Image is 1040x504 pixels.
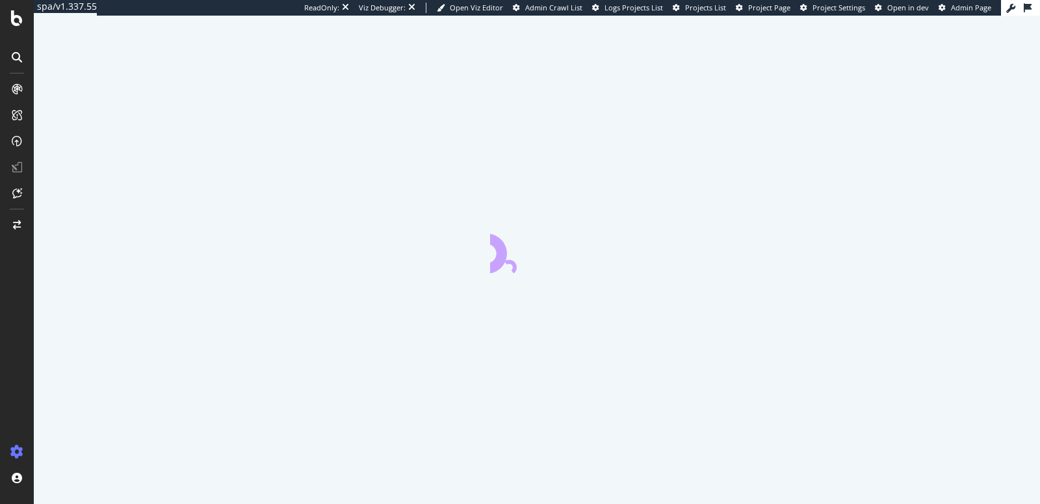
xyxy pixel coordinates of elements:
div: ReadOnly: [304,3,339,13]
a: Admin Crawl List [513,3,582,13]
span: Project Page [748,3,790,12]
a: Project Settings [800,3,865,13]
a: Logs Projects List [592,3,663,13]
div: Viz Debugger: [359,3,406,13]
a: Open in dev [875,3,929,13]
a: Project Page [736,3,790,13]
span: Open Viz Editor [450,3,503,12]
div: animation [490,226,584,273]
a: Open Viz Editor [437,3,503,13]
span: Admin Crawl List [525,3,582,12]
span: Project Settings [812,3,865,12]
span: Projects List [685,3,726,12]
a: Projects List [673,3,726,13]
a: Admin Page [939,3,991,13]
span: Admin Page [951,3,991,12]
span: Logs Projects List [604,3,663,12]
span: Open in dev [887,3,929,12]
